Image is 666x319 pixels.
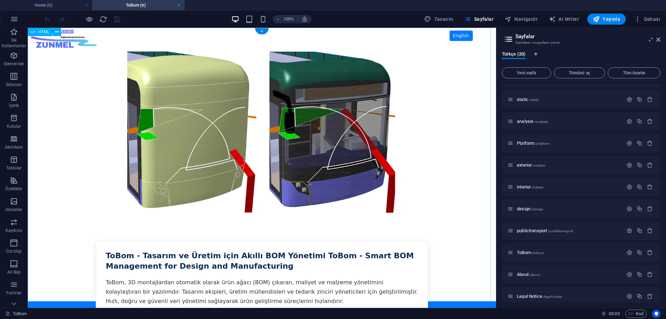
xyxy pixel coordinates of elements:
div: design/design [515,207,623,211]
span: /about [529,273,540,277]
button: reload [99,15,107,23]
div: Tasarım (Ctrl+Alt+Y) [421,14,456,25]
button: Tümünü aç [554,67,605,78]
span: Sayfayı açmak için tıkla [517,141,549,146]
i: Yeniden boyutlandırmada yakınlaştırma düzeyini seçilen cihaza uyacak şekilde otomatik olarak ayarla. [301,16,308,22]
p: Kutular [7,124,21,129]
div: Ayarlar [626,250,632,255]
span: /analysis [534,120,548,124]
button: AI Writer [546,14,582,25]
div: ToBom/tobom [515,250,623,255]
span: Sayfayı açmak için tıkla [517,119,548,124]
p: Sütunlar [6,82,22,87]
span: ToBom [517,250,544,255]
i: Sayfayı yeniden yükleyin [99,15,107,23]
div: publictransport/publictransport [515,228,623,233]
span: /legal-notice [543,295,562,299]
div: Çoğalt [637,271,642,277]
div: Çoğalt [637,228,642,234]
button: Yeni sayfa [502,67,551,78]
span: Sayfalar [464,16,494,23]
div: analysis/analysis [515,119,623,124]
div: Sil [647,162,653,168]
span: /platform [535,142,549,145]
div: Çoğalt [637,118,642,124]
span: Sayfayı açmak için tıkla [517,97,539,102]
p: Formlar [6,290,22,296]
p: İçerik [9,103,19,108]
div: Sil [647,206,653,212]
p: Kaydırıcı [6,228,22,233]
span: Türkçe (20) [502,50,526,60]
p: Üst bilgi [6,249,22,254]
div: Sil [647,118,653,124]
button: Sayfalar [461,14,496,25]
h3: Sayfalarını ve ayarlarını yönet [515,40,647,46]
button: Kod [625,310,647,318]
button: Tasarım [421,14,456,25]
div: Çoğalt [637,96,642,102]
button: Tüm Ayarlar [608,67,660,78]
div: Platform/platform [515,141,623,145]
p: Elementler [4,61,24,67]
div: Dil Sekmeleri [502,51,660,65]
div: Ayarlar [626,228,632,234]
p: Alt Bigi [7,269,21,275]
div: interior/interior [515,185,623,189]
span: Sayfayı açmak için tıkla [517,162,545,168]
span: Yayınla [593,16,620,23]
p: Tablolar [6,165,22,171]
button: 100% [273,15,298,23]
span: Tüm Ayarlar [611,71,657,75]
p: Görseller [6,207,22,212]
button: Usercentrics [652,310,660,318]
span: Sayfayı açmak için tıkla [517,184,544,190]
span: 00 00 [609,310,620,318]
div: Çoğalt [637,162,642,168]
span: AI Writer [549,16,579,23]
span: Tümünü aç [557,71,602,75]
h4: ToBom (tr) [92,1,185,9]
h2: Sayfalar [515,33,660,40]
div: static/static [515,97,623,102]
div: Çoğalt [637,206,642,212]
span: Dahası [634,16,660,23]
div: exterior/exterior [515,163,623,167]
div: Sil [647,96,653,102]
div: Çoğalt [637,293,642,299]
span: /design [531,207,543,211]
p: Özellikler [5,186,22,192]
div: Sil [647,184,653,190]
div: Çoğalt [637,140,642,146]
h6: Oturum süresi [601,310,620,318]
div: Sil [647,271,653,277]
span: /static [529,98,539,102]
span: : [614,311,615,316]
span: Sayfayı açmak için tıkla [517,272,540,277]
div: Ayarlar [626,293,632,299]
div: Sil [647,228,653,234]
button: Navigatör [502,14,540,25]
span: /interior [531,185,544,189]
div: Ayarlar [626,162,632,168]
div: Ayarlar [626,206,632,212]
div: Ayarlar [626,96,632,102]
div: Ayarlar [626,184,632,190]
span: Yeni sayfa [505,71,548,75]
span: publictransport [517,228,573,233]
div: Legal Notice/legal-notice [515,294,623,299]
span: HTML [38,30,50,34]
span: Sayfayı açmak için tıkla [517,294,562,299]
span: Navigatör [505,16,538,23]
div: About/about [515,272,623,277]
div: Ayarlar [626,118,632,124]
div: Çoğalt [637,184,642,190]
p: Akordeon [5,144,23,150]
span: /publictransport [548,229,573,233]
span: Tasarım [424,16,453,23]
div: Sil [647,250,653,255]
a: Seçimi iptal etmek için tıkla. Sayfaları açmak için çift tıkla [6,310,27,318]
button: Ön izleme modundan çıkıp düzenlemeye devam etmek için buraya tıklayın [85,15,93,23]
h6: 100% [283,15,294,23]
div: Sil [647,293,653,299]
